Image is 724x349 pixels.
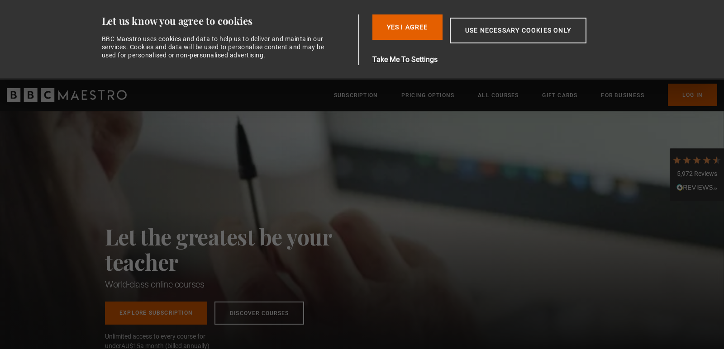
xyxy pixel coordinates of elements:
a: Log In [668,84,717,106]
img: REVIEWS.io [676,184,717,190]
a: Discover Courses [214,302,304,325]
a: Explore Subscription [105,302,207,325]
div: Let us know you agree to cookies [102,14,355,28]
button: Yes I Agree [372,14,443,40]
a: For business [601,91,644,100]
div: BBC Maestro uses cookies and data to help us to deliver and maintain our services. Cookies and da... [102,35,330,60]
button: Use necessary cookies only [450,18,586,43]
a: Gift Cards [542,91,577,100]
svg: BBC Maestro [7,88,127,102]
a: All Courses [478,91,519,100]
a: Subscription [334,91,378,100]
div: 5,972 ReviewsRead All Reviews [670,148,724,201]
h1: World-class online courses [105,278,372,291]
h2: Let the greatest be your teacher [105,224,372,274]
button: Take Me To Settings [372,54,629,65]
div: 5,972 Reviews [672,170,722,179]
a: Pricing Options [401,91,454,100]
div: 4.7 Stars [672,155,722,165]
nav: Primary [334,84,717,106]
div: Read All Reviews [672,183,722,194]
